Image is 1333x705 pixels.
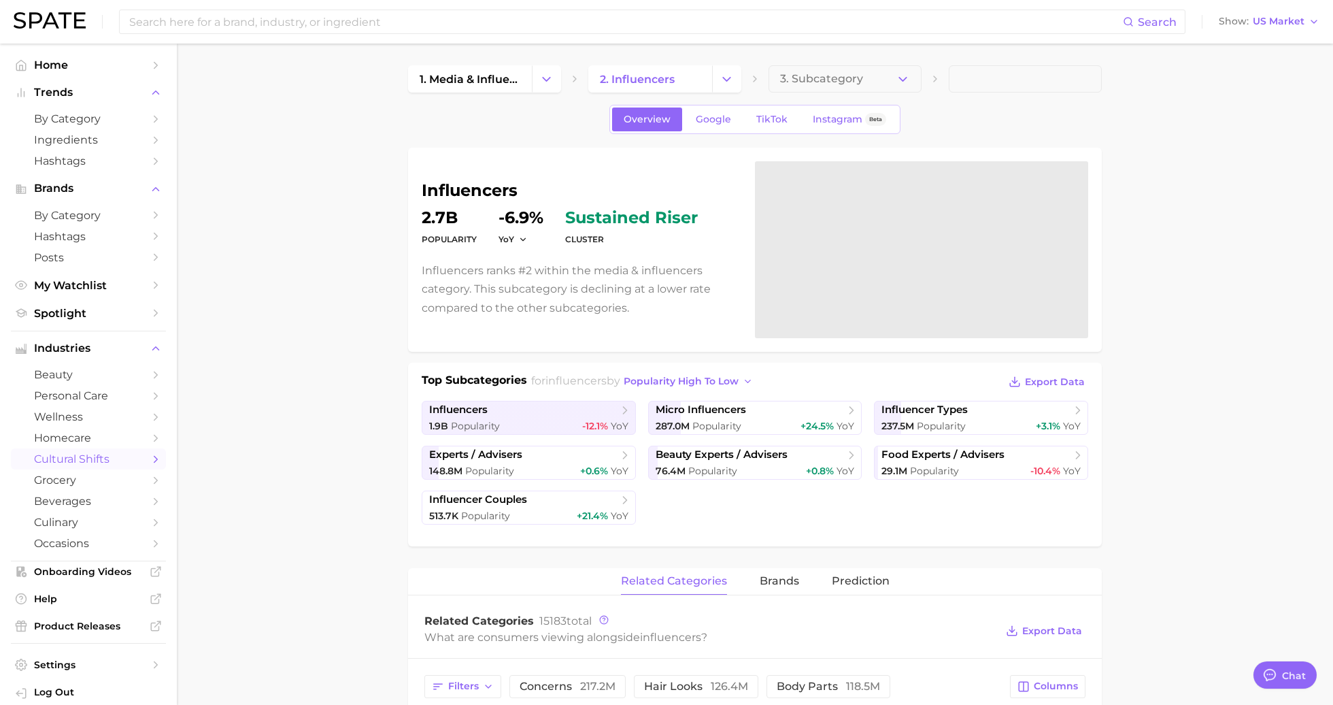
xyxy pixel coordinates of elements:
[565,231,698,248] dt: cluster
[11,247,166,268] a: Posts
[600,73,675,86] span: 2. influencers
[34,410,143,423] span: wellness
[656,404,746,416] span: micro influencers
[34,495,143,508] span: beverages
[429,493,527,506] span: influencer couples
[1022,625,1082,637] span: Export Data
[34,565,143,578] span: Onboarding Videos
[420,73,520,86] span: 1. media & influencers
[11,82,166,103] button: Trends
[11,512,166,533] a: culinary
[611,420,628,432] span: YoY
[34,307,143,320] span: Spotlight
[34,279,143,292] span: My Watchlist
[499,233,528,245] button: YoY
[14,12,86,29] img: SPATE
[11,303,166,324] a: Spotlight
[1219,18,1249,25] span: Show
[34,431,143,444] span: homecare
[424,628,996,646] div: What are consumers viewing alongside ?
[34,537,143,550] span: occasions
[11,364,166,385] a: beauty
[539,614,567,627] span: 15183
[917,420,966,432] span: Popularity
[34,686,155,698] span: Log Out
[577,510,608,522] span: +21.4%
[11,682,166,705] a: Log out. Currently logged in with e-mail sameera.polavar@gmail.com.
[11,589,166,609] a: Help
[1138,16,1177,29] span: Search
[656,465,686,477] span: 76.4m
[422,261,739,317] p: Influencers ranks #2 within the media & influencers category. This subcategory is declining at a ...
[800,420,834,432] span: +24.5%
[34,230,143,243] span: Hashtags
[611,510,628,522] span: YoY
[846,680,880,693] span: 118.5m
[712,65,741,93] button: Change Category
[777,681,880,692] span: body parts
[648,446,862,480] a: beauty experts / advisers76.4m Popularity+0.8% YoY
[128,10,1123,33] input: Search here for a brand, industry, or ingredient
[624,114,671,125] span: Overview
[565,210,698,226] span: sustained riser
[745,108,799,131] a: TikTok
[11,338,166,359] button: Industries
[588,65,712,93] a: 2. influencers
[429,420,448,432] span: 1.9b
[451,420,500,432] span: Popularity
[34,389,143,402] span: personal care
[813,114,862,125] span: Instagram
[644,681,748,692] span: hair looks
[11,561,166,582] a: Onboarding Videos
[499,233,514,245] span: YoY
[424,614,534,627] span: Related Categories
[11,54,166,76] a: Home
[874,446,1088,480] a: food experts / advisers29.1m Popularity-10.4% YoY
[692,420,741,432] span: Popularity
[545,374,607,387] span: influencers
[11,205,166,226] a: by Category
[624,376,739,387] span: popularity high to low
[656,448,788,461] span: beauty experts / advisers
[881,448,1005,461] span: food experts / advisers
[1025,376,1085,388] span: Export Data
[684,108,743,131] a: Google
[11,385,166,406] a: personal care
[801,108,898,131] a: InstagramBeta
[1010,675,1085,698] button: Columns
[688,465,737,477] span: Popularity
[612,108,682,131] a: Overview
[11,108,166,129] a: by Category
[832,575,890,587] span: Prediction
[422,210,477,226] dd: 2.7b
[429,510,458,522] span: 513.7k
[422,401,636,435] a: influencers1.9b Popularity-12.1% YoY
[34,516,143,529] span: culinary
[11,178,166,199] button: Brands
[11,491,166,512] a: beverages
[422,446,636,480] a: experts / advisers148.8m Popularity+0.6% YoY
[461,510,510,522] span: Popularity
[620,372,757,391] button: popularity high to low
[760,575,799,587] span: brands
[881,420,914,432] span: 237.5m
[640,631,701,644] span: influencers
[11,448,166,470] a: cultural shifts
[429,465,462,477] span: 148.8m
[34,368,143,381] span: beauty
[1063,465,1081,477] span: YoY
[1002,621,1085,640] button: Export Data
[429,448,522,461] span: experts / advisers
[34,474,143,487] span: grocery
[1253,18,1304,25] span: US Market
[422,491,636,525] a: influencer couples513.7k Popularity+21.4% YoY
[34,453,143,465] span: cultural shifts
[11,406,166,427] a: wellness
[34,154,143,167] span: Hashtags
[34,620,143,632] span: Product Releases
[11,427,166,448] a: homecare
[1034,681,1078,692] span: Columns
[881,465,907,477] span: 29.1m
[11,616,166,636] a: Product Releases
[1036,420,1060,432] span: +3.1%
